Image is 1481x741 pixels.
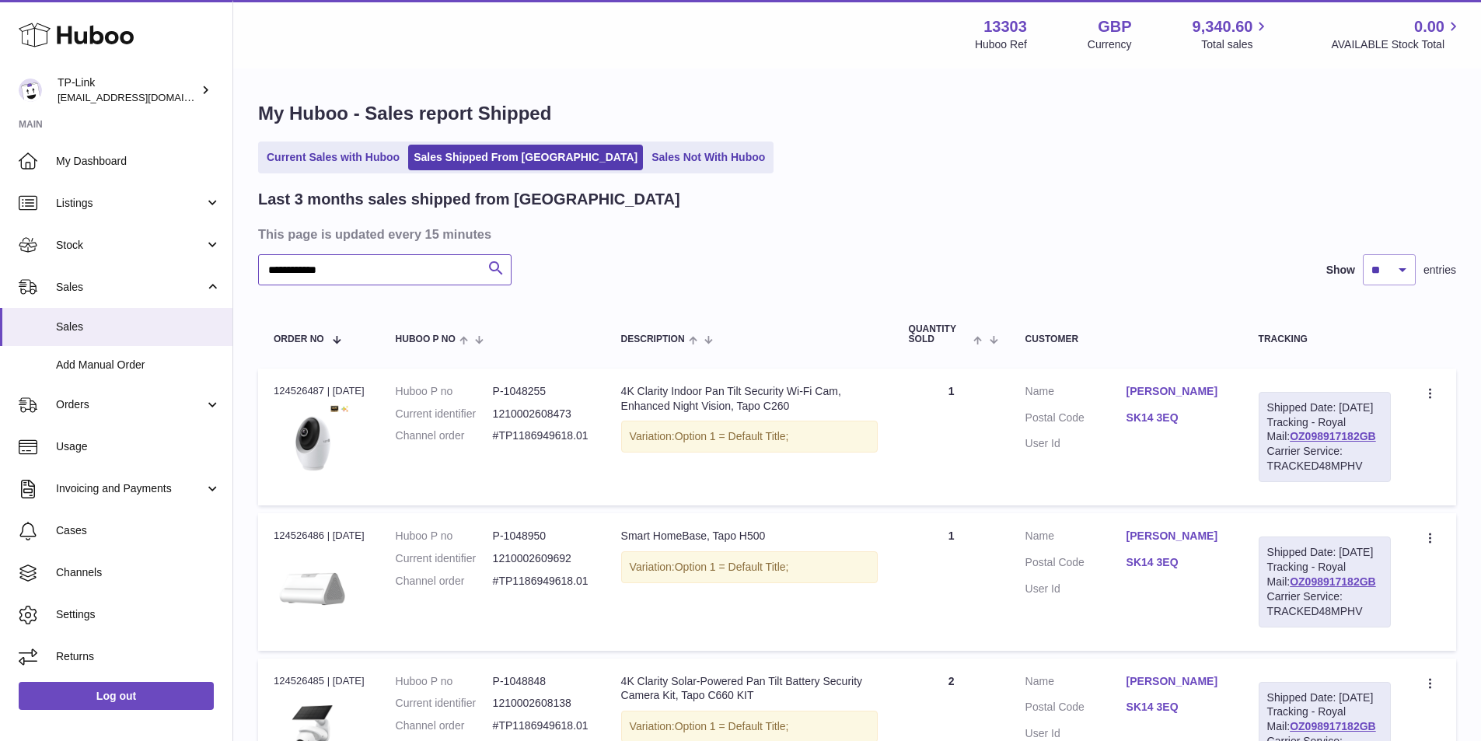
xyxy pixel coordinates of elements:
[56,649,221,664] span: Returns
[493,718,590,733] dd: #TP1186949618.01
[621,384,878,414] div: 4K Clarity Indoor Pan Tilt Security Wi-Fi Cam, Enhanced Night Vision, Tapo C260
[261,145,405,170] a: Current Sales with Huboo
[1259,537,1391,627] div: Tracking - Royal Mail:
[258,189,680,210] h2: Last 3 months sales shipped from [GEOGRAPHIC_DATA]
[1267,400,1382,415] div: Shipped Date: [DATE]
[56,238,204,253] span: Stock
[1331,16,1462,52] a: 0.00 AVAILABLE Stock Total
[675,430,789,442] span: Option 1 = Default Title;
[1267,690,1382,705] div: Shipped Date: [DATE]
[1025,384,1126,403] dt: Name
[1025,700,1126,718] dt: Postal Code
[56,320,221,334] span: Sales
[56,607,221,622] span: Settings
[56,565,221,580] span: Channels
[1088,37,1132,52] div: Currency
[58,91,229,103] span: [EMAIL_ADDRESS][DOMAIN_NAME]
[1025,582,1126,596] dt: User Id
[1126,411,1228,425] a: SK14 3EQ
[56,397,204,412] span: Orders
[621,529,878,544] div: Smart HomeBase, Tapo H500
[1331,37,1462,52] span: AVAILABLE Stock Total
[493,696,590,711] dd: 1210002608138
[1126,384,1228,399] a: [PERSON_NAME]
[1025,529,1126,547] dt: Name
[56,481,204,496] span: Invoicing and Payments
[621,551,878,583] div: Variation:
[258,101,1456,126] h1: My Huboo - Sales report Shipped
[1414,16,1444,37] span: 0.00
[1267,444,1382,474] div: Carrier Service: TRACKED48MPHV
[56,196,204,211] span: Listings
[1025,726,1126,741] dt: User Id
[893,369,1010,505] td: 1
[1193,16,1271,52] a: 9,340.60 Total sales
[1259,392,1391,482] div: Tracking - Royal Mail:
[56,358,221,372] span: Add Manual Order
[396,384,493,399] dt: Huboo P no
[493,384,590,399] dd: P-1048255
[493,674,590,689] dd: P-1048848
[909,324,970,344] span: Quantity Sold
[1267,589,1382,619] div: Carrier Service: TRACKED48MPHV
[1098,16,1131,37] strong: GBP
[274,403,351,481] img: C260-littlewhite.jpg
[396,551,493,566] dt: Current identifier
[1326,263,1355,278] label: Show
[493,551,590,566] dd: 1210002609692
[646,145,770,170] a: Sales Not With Huboo
[56,439,221,454] span: Usage
[675,720,789,732] span: Option 1 = Default Title;
[983,16,1027,37] strong: 13303
[621,334,685,344] span: Description
[1423,263,1456,278] span: entries
[396,529,493,544] dt: Huboo P no
[621,421,878,453] div: Variation:
[1025,436,1126,451] dt: User Id
[1193,16,1253,37] span: 9,340.60
[1126,555,1228,570] a: SK14 3EQ
[1126,674,1228,689] a: [PERSON_NAME]
[258,225,1452,243] h3: This page is updated every 15 minutes
[1126,700,1228,715] a: SK14 3EQ
[1290,430,1376,442] a: OZ098917182GB
[621,674,878,704] div: 4K Clarity Solar-Powered Pan Tilt Battery Security Camera Kit, Tapo C660 KIT
[408,145,643,170] a: Sales Shipped From [GEOGRAPHIC_DATA]
[56,523,221,538] span: Cases
[274,548,351,626] img: listpage_large_20241231040602k.png
[19,79,42,102] img: gaby.chen@tp-link.com
[493,407,590,421] dd: 1210002608473
[274,529,365,543] div: 124526486 | [DATE]
[1126,529,1228,544] a: [PERSON_NAME]
[1267,545,1382,560] div: Shipped Date: [DATE]
[56,280,204,295] span: Sales
[1290,720,1376,732] a: OZ098917182GB
[1290,575,1376,588] a: OZ098917182GB
[56,154,221,169] span: My Dashboard
[274,384,365,398] div: 124526487 | [DATE]
[893,513,1010,650] td: 1
[493,574,590,589] dd: #TP1186949618.01
[1025,674,1126,693] dt: Name
[1259,334,1391,344] div: Tracking
[1025,555,1126,574] dt: Postal Code
[975,37,1027,52] div: Huboo Ref
[396,407,493,421] dt: Current identifier
[1025,334,1228,344] div: Customer
[274,674,365,688] div: 124526485 | [DATE]
[274,334,324,344] span: Order No
[1201,37,1270,52] span: Total sales
[58,75,197,105] div: TP-Link
[19,682,214,710] a: Log out
[396,574,493,589] dt: Channel order
[493,529,590,544] dd: P-1048950
[675,561,789,573] span: Option 1 = Default Title;
[396,674,493,689] dt: Huboo P no
[1025,411,1126,429] dt: Postal Code
[396,428,493,443] dt: Channel order
[396,718,493,733] dt: Channel order
[396,696,493,711] dt: Current identifier
[396,334,456,344] span: Huboo P no
[493,428,590,443] dd: #TP1186949618.01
